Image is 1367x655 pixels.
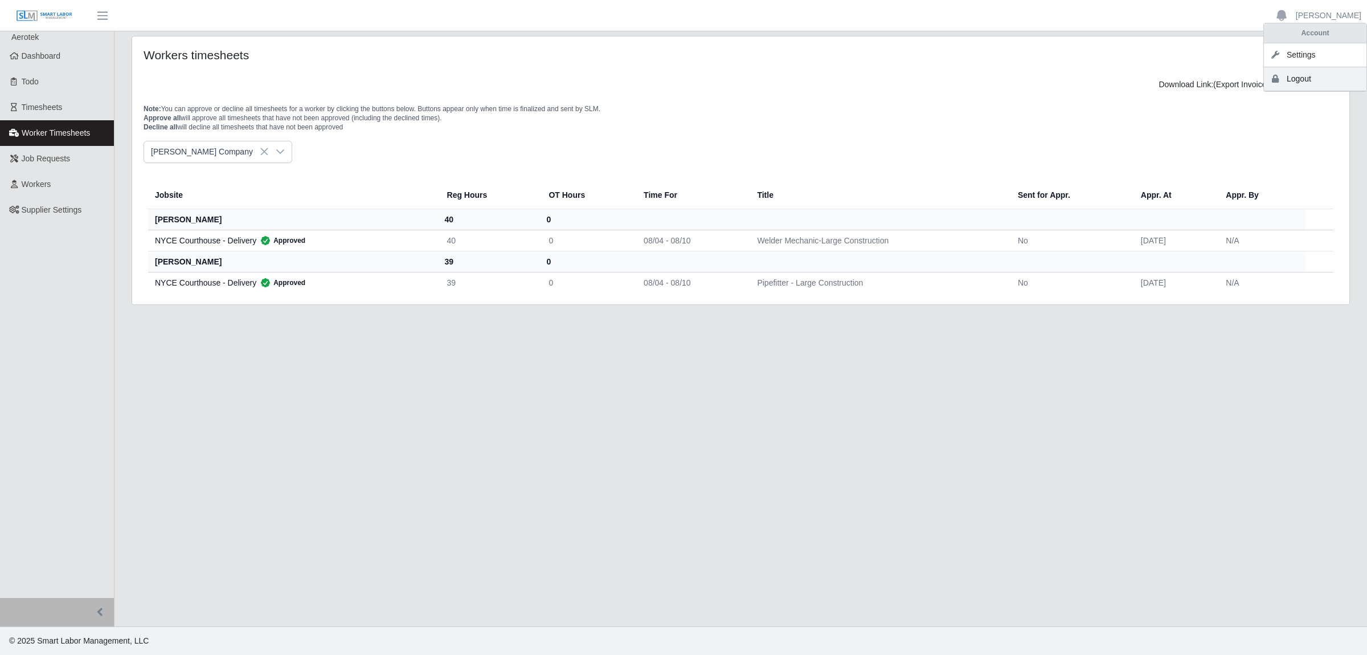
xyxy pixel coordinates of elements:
span: Timesheets [22,103,63,112]
div: NYCE Courthouse - Delivery [155,235,429,246]
h4: Workers timesheets [144,48,631,62]
span: Decline all [144,123,177,131]
strong: Account [1301,29,1329,37]
td: 40 [438,230,540,251]
th: Reg Hours [438,181,540,209]
span: Worker Timesheets [22,128,90,137]
th: 39 [438,251,540,272]
span: Approve all [144,114,181,122]
a: Logout [1264,67,1366,91]
td: 0 [539,230,635,251]
th: [PERSON_NAME] [148,251,438,272]
th: Appr. At [1132,181,1217,209]
td: 0 [539,272,635,293]
span: Job Requests [22,154,71,163]
th: 40 [438,209,540,230]
span: Approved [256,277,305,288]
img: SLM Logo [16,10,73,22]
span: Dashboard [22,51,61,60]
span: Lee Company [144,141,269,162]
div: NYCE Courthouse - Delivery [155,277,429,288]
span: (Export Invoice above to get link) [1213,80,1329,89]
td: 08/04 - 08/10 [635,272,748,293]
span: Note: [144,105,161,113]
td: 08/04 - 08/10 [635,230,748,251]
td: [DATE] [1132,272,1217,293]
td: [DATE] [1132,230,1217,251]
span: © 2025 Smart Labor Management, LLC [9,636,149,645]
span: Supplier Settings [22,205,82,214]
span: Approved [256,235,305,246]
td: N/A [1217,272,1305,293]
th: Time For [635,181,748,209]
th: Jobsite [148,181,438,209]
td: 39 [438,272,540,293]
td: No [1009,230,1132,251]
span: Workers [22,180,51,189]
th: Sent for Appr. [1009,181,1132,209]
th: Title [748,181,1008,209]
span: Todo [22,77,39,86]
th: Appr. By [1217,181,1305,209]
th: [PERSON_NAME] [148,209,438,230]
th: 0 [539,209,635,230]
p: You can approve or decline all timesheets for a worker by clicking the buttons below. Buttons app... [144,104,1338,132]
td: N/A [1217,230,1305,251]
th: OT Hours [539,181,635,209]
td: No [1009,272,1132,293]
a: Settings [1264,43,1366,67]
div: Download Link: [152,79,1329,91]
td: Welder Mechanic-Large Construction [748,230,1008,251]
th: 0 [539,251,635,272]
td: Pipefitter - Large Construction [748,272,1008,293]
span: Aerotek [11,32,39,42]
a: [PERSON_NAME] [1296,10,1361,22]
